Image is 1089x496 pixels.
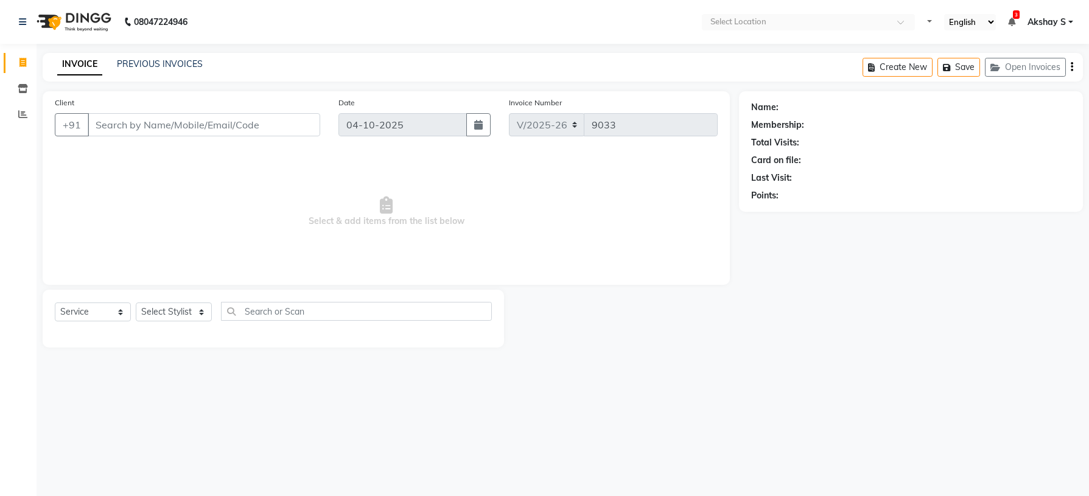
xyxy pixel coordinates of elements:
[1013,10,1020,19] span: 3
[221,302,492,321] input: Search or Scan
[751,172,792,184] div: Last Visit:
[88,113,320,136] input: Search by Name/Mobile/Email/Code
[338,97,355,108] label: Date
[31,5,114,39] img: logo
[751,136,799,149] div: Total Visits:
[55,97,74,108] label: Client
[710,16,766,28] div: Select Location
[117,58,203,69] a: PREVIOUS INVOICES
[1038,447,1077,484] iframe: chat widget
[751,189,779,202] div: Points:
[985,58,1066,77] button: Open Invoices
[134,5,187,39] b: 08047224946
[1028,16,1066,29] span: Akshay S
[1008,16,1015,27] a: 3
[509,97,562,108] label: Invoice Number
[751,101,779,114] div: Name:
[55,113,89,136] button: +91
[57,54,102,75] a: INVOICE
[55,151,718,273] span: Select & add items from the list below
[937,58,980,77] button: Save
[751,119,804,131] div: Membership:
[751,154,801,167] div: Card on file:
[863,58,933,77] button: Create New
